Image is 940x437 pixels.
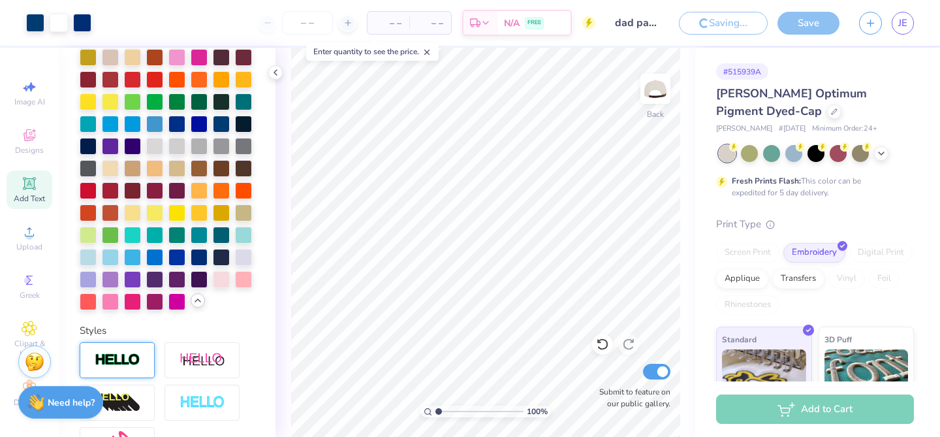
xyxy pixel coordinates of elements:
span: Upload [16,242,42,252]
span: Standard [722,332,757,346]
span: Minimum Order: 24 + [812,123,877,135]
span: # [DATE] [779,123,806,135]
img: 3D Puff [824,349,909,415]
span: Add Text [14,193,45,204]
img: Negative Space [180,395,225,410]
div: # 515939A [716,63,768,80]
span: [PERSON_NAME] [716,123,772,135]
div: Transfers [772,269,824,289]
div: Screen Print [716,243,779,263]
label: Submit to feature on our public gallery. [592,386,670,410]
div: Embroidery [783,243,845,263]
span: Decorate [14,397,45,408]
span: [PERSON_NAME] Optimum Pigment Dyed-Cap [716,86,867,119]
span: 3D Puff [824,332,852,346]
div: Digital Print [849,243,913,263]
span: – – [417,16,443,30]
input: Untitled Design [605,10,669,36]
span: Greek [20,290,40,300]
strong: Need help? [48,397,95,409]
div: Enter quantity to see the price. [306,42,439,61]
span: JE [898,16,907,31]
img: Standard [722,349,806,415]
div: Foil [869,269,900,289]
div: Back [647,108,664,120]
strong: Fresh Prints Flash: [732,176,801,186]
a: JE [892,12,914,35]
span: Clipart & logos [7,338,52,359]
div: Applique [716,269,768,289]
div: Styles [80,323,255,338]
span: Image AI [14,97,45,107]
span: – – [375,16,401,30]
div: Rhinestones [716,295,779,315]
span: 100 % [527,406,548,417]
span: FREE [527,18,541,27]
img: 3d Illusion [95,393,140,413]
span: Designs [15,145,44,155]
input: – – [282,11,333,35]
div: This color can be expedited for 5 day delivery. [732,175,892,199]
img: Back [642,76,668,102]
img: Stroke [95,353,140,368]
div: Print Type [716,217,914,232]
span: N/A [504,16,520,30]
div: Vinyl [828,269,865,289]
img: Shadow [180,352,225,368]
